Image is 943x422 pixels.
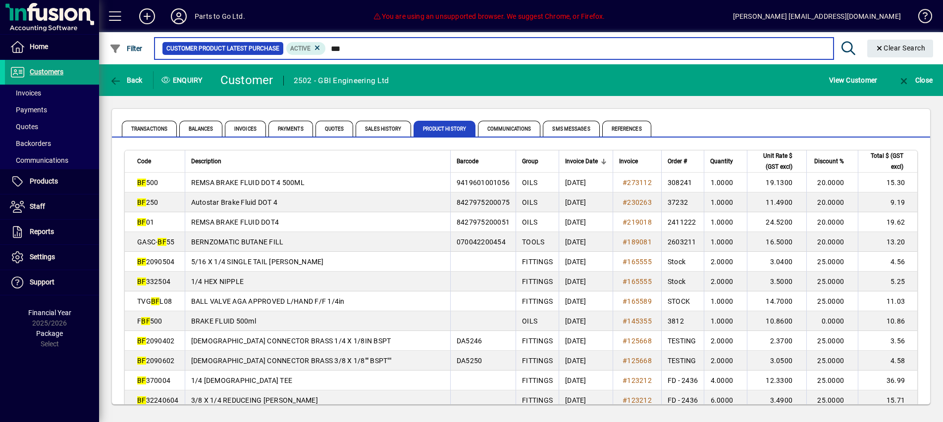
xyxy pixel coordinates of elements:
[30,278,54,286] span: Support
[747,371,806,390] td: 12.3300
[137,396,146,404] em: BF
[565,156,598,167] span: Invoice Date
[559,272,613,291] td: [DATE]
[619,296,655,307] a: #165589
[806,272,858,291] td: 25.0000
[137,258,146,266] em: BF
[191,179,305,187] span: REMSA BRAKE FLUID DOT 4 500ML
[30,43,48,50] span: Home
[619,355,655,366] a: #125668
[137,357,174,365] span: 2090602
[661,192,704,212] td: 37232
[522,238,544,246] span: TOOLS
[5,152,99,169] a: Communications
[5,270,99,295] a: Support
[710,156,742,167] div: Quantity
[911,2,931,34] a: Knowledge Base
[623,218,627,226] span: #
[733,8,901,24] div: [PERSON_NAME] [EMAIL_ADDRESS][DOMAIN_NAME]
[10,89,41,97] span: Invoices
[559,371,613,390] td: [DATE]
[806,331,858,351] td: 25.0000
[137,337,174,345] span: 2090402
[747,351,806,371] td: 3.0500
[109,45,143,52] span: Filter
[747,252,806,272] td: 3.0400
[623,396,627,404] span: #
[522,317,537,325] span: OILS
[704,331,747,351] td: 2.0000
[806,212,858,232] td: 20.0000
[623,297,627,305] span: #
[559,311,613,331] td: [DATE]
[191,156,444,167] div: Description
[5,135,99,152] a: Backorders
[867,40,934,57] button: Clear
[619,217,655,228] a: #219018
[704,311,747,331] td: 1.0000
[137,376,146,384] em: BF
[858,212,917,232] td: 19.62
[813,156,853,167] div: Discount %
[747,311,806,331] td: 10.8600
[619,335,655,346] a: #125668
[619,316,655,327] a: #145355
[10,106,47,114] span: Payments
[661,212,704,232] td: 2411222
[619,156,638,167] span: Invoice
[704,252,747,272] td: 2.0000
[619,156,655,167] div: Invoice
[268,121,313,137] span: Payments
[829,72,877,88] span: View Customer
[747,232,806,252] td: 16.5000
[559,232,613,252] td: [DATE]
[522,218,537,226] span: OILS
[137,258,174,266] span: 2090504
[191,297,345,305] span: BALL VALVE AGA APPROVED L/HAND F/F 1/4in
[137,396,179,404] span: 32240604
[522,357,553,365] span: FITTINGS
[858,192,917,212] td: 9.19
[5,194,99,219] a: Staff
[623,376,627,384] span: #
[137,156,151,167] span: Code
[668,156,698,167] div: Order #
[661,252,704,272] td: Stock
[522,337,553,345] span: FITTINGS
[10,140,51,147] span: Backorders
[137,337,146,345] em: BF
[806,311,858,331] td: 0.0000
[30,202,45,210] span: Staff
[457,156,478,167] span: Barcode
[290,45,311,52] span: Active
[137,218,154,226] span: 01
[154,72,213,88] div: Enquiry
[36,329,63,337] span: Package
[559,252,613,272] td: [DATE]
[747,192,806,212] td: 11.4900
[5,101,99,118] a: Payments
[661,351,704,371] td: TESTING
[627,297,652,305] span: 165589
[457,337,482,345] span: DA5246
[559,173,613,192] td: [DATE]
[806,371,858,390] td: 25.0000
[137,317,162,325] span: F 500
[661,272,704,291] td: Stock
[619,177,655,188] a: #273112
[543,121,599,137] span: SMS Messages
[858,272,917,291] td: 5.25
[806,252,858,272] td: 25.0000
[661,232,704,252] td: 2603211
[107,71,145,89] button: Back
[107,40,145,57] button: Filter
[704,173,747,192] td: 1.0000
[747,331,806,351] td: 2.3700
[191,337,391,345] span: [DEMOGRAPHIC_DATA] CONNECTOR BRASS 1/4 X 1/8IN BSPT
[858,311,917,331] td: 10.86
[619,276,655,287] a: #165555
[457,238,506,246] span: 070042200454
[457,218,510,226] span: 8427975200051
[619,375,655,386] a: #123212
[30,177,58,185] span: Products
